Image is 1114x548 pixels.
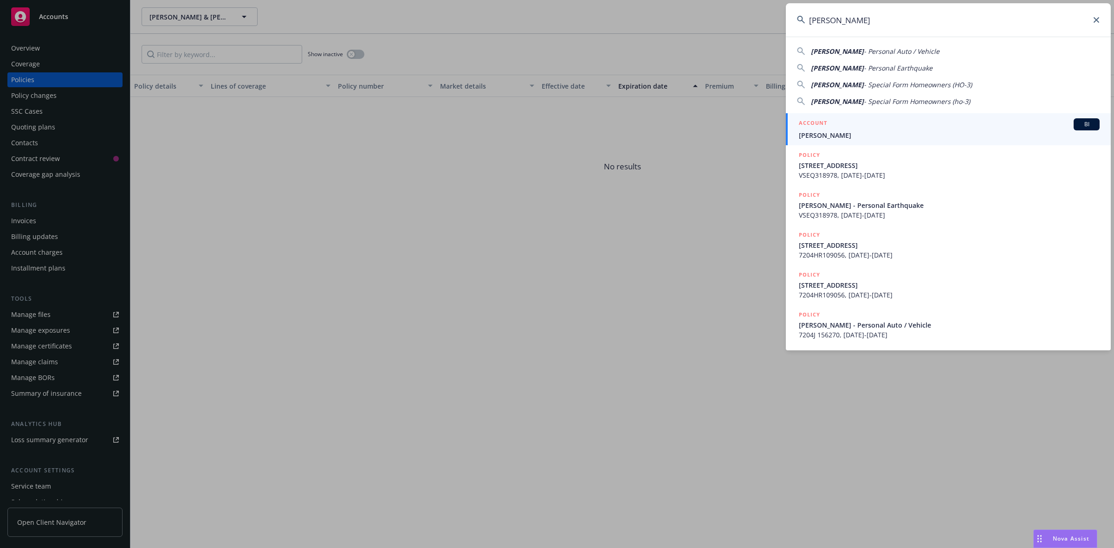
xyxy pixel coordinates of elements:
h5: POLICY [799,190,820,200]
span: 7204HR109056, [DATE]-[DATE] [799,250,1100,260]
a: POLICY[STREET_ADDRESS]7204HR109056, [DATE]-[DATE] [786,265,1111,305]
span: [PERSON_NAME] - Personal Auto / Vehicle [799,320,1100,330]
a: POLICY[PERSON_NAME] - Personal EarthquakeVSEQ318978, [DATE]-[DATE] [786,185,1111,225]
span: [PERSON_NAME] - Personal Earthquake [799,200,1100,210]
a: POLICY[STREET_ADDRESS]VSEQ318978, [DATE]-[DATE] [786,145,1111,185]
span: - Special Form Homeowners (HO-3) [864,80,972,89]
span: - Personal Earthquake [864,64,933,72]
span: 7204J 156270, [DATE]-[DATE] [799,330,1100,340]
span: [PERSON_NAME] [799,130,1100,140]
div: Drag to move [1034,530,1045,548]
h5: POLICY [799,150,820,160]
span: BI [1077,120,1096,129]
span: [PERSON_NAME] [811,47,864,56]
h5: POLICY [799,310,820,319]
span: [STREET_ADDRESS] [799,280,1100,290]
span: [STREET_ADDRESS] [799,240,1100,250]
a: ACCOUNTBI[PERSON_NAME] [786,113,1111,145]
h5: POLICY [799,270,820,279]
span: - Special Form Homeowners (ho-3) [864,97,970,106]
span: [PERSON_NAME] [811,80,864,89]
span: - Personal Auto / Vehicle [864,47,939,56]
a: POLICY[STREET_ADDRESS]7204HR109056, [DATE]-[DATE] [786,225,1111,265]
a: POLICY[PERSON_NAME] - Personal Auto / Vehicle7204J 156270, [DATE]-[DATE] [786,305,1111,345]
span: VSEQ318978, [DATE]-[DATE] [799,210,1100,220]
span: [STREET_ADDRESS] [799,161,1100,170]
span: Nova Assist [1053,535,1089,542]
span: [PERSON_NAME] [811,97,864,106]
h5: POLICY [799,230,820,239]
span: [PERSON_NAME] [811,64,864,72]
span: VSEQ318978, [DATE]-[DATE] [799,170,1100,180]
span: 7204HR109056, [DATE]-[DATE] [799,290,1100,300]
input: Search... [786,3,1111,37]
h5: ACCOUNT [799,118,827,129]
button: Nova Assist [1033,529,1097,548]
